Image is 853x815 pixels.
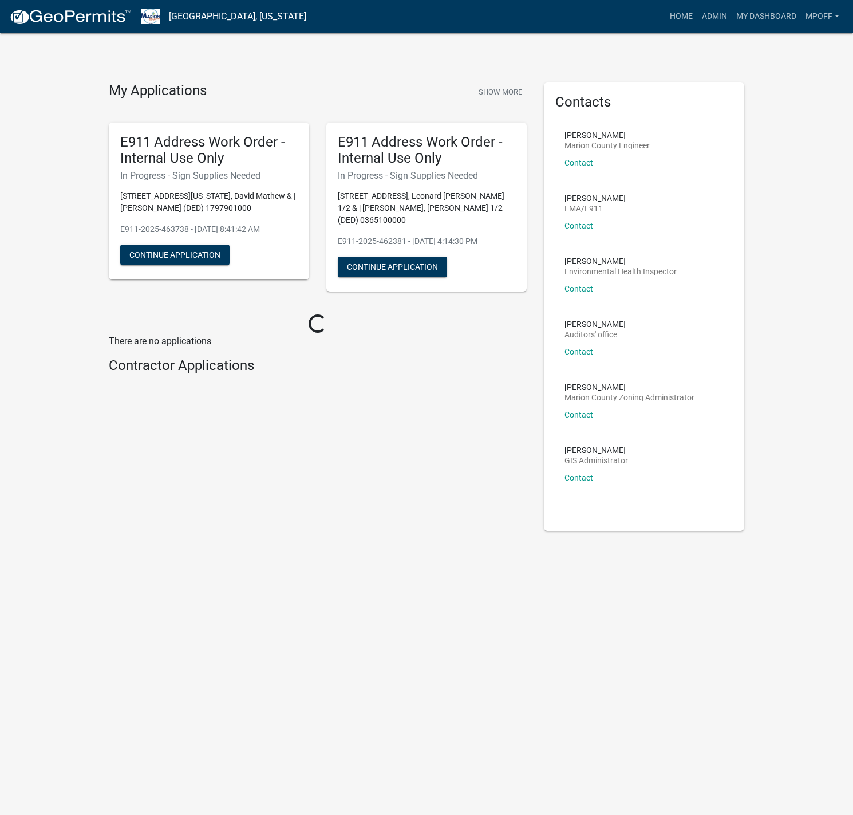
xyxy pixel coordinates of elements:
p: [PERSON_NAME] [564,383,694,391]
h5: E911 Address Work Order - Internal Use Only [120,134,298,167]
p: [PERSON_NAME] [564,194,626,202]
a: Contact [564,473,593,482]
button: Show More [474,82,527,101]
a: My Dashboard [732,6,801,27]
a: Contact [564,410,593,419]
h5: Contacts [555,94,733,111]
p: Marion County Zoning Administrator [564,393,694,401]
p: GIS Administrator [564,456,628,464]
p: There are no applications [109,334,527,348]
p: [PERSON_NAME] [564,131,650,139]
p: E911-2025-462381 - [DATE] 4:14:30 PM [338,235,515,247]
p: Environmental Health Inspector [564,267,677,275]
a: Contact [564,158,593,167]
p: E911-2025-463738 - [DATE] 8:41:42 AM [120,223,298,235]
a: Home [665,6,697,27]
a: Admin [697,6,732,27]
h4: Contractor Applications [109,357,527,374]
wm-workflow-list-section: Contractor Applications [109,357,527,379]
p: EMA/E911 [564,204,626,212]
button: Continue Application [338,257,447,277]
h6: In Progress - Sign Supplies Needed [120,170,298,181]
p: [STREET_ADDRESS][US_STATE], David Mathew & | [PERSON_NAME] (DED) 1797901000 [120,190,298,214]
p: [PERSON_NAME] [564,320,626,328]
p: Marion County Engineer [564,141,650,149]
p: [PERSON_NAME] [564,446,628,454]
button: Continue Application [120,245,230,265]
a: [GEOGRAPHIC_DATA], [US_STATE] [169,7,306,26]
p: Auditors' office [564,330,626,338]
img: Marion County, Iowa [141,9,160,24]
a: mpoff [801,6,844,27]
h5: E911 Address Work Order - Internal Use Only [338,134,515,167]
h4: My Applications [109,82,207,100]
a: Contact [564,347,593,356]
h6: In Progress - Sign Supplies Needed [338,170,515,181]
a: Contact [564,221,593,230]
a: Contact [564,284,593,293]
p: [PERSON_NAME] [564,257,677,265]
p: [STREET_ADDRESS], Leonard [PERSON_NAME] 1/2 & | [PERSON_NAME], [PERSON_NAME] 1/2 (DED) 0365100000 [338,190,515,226]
